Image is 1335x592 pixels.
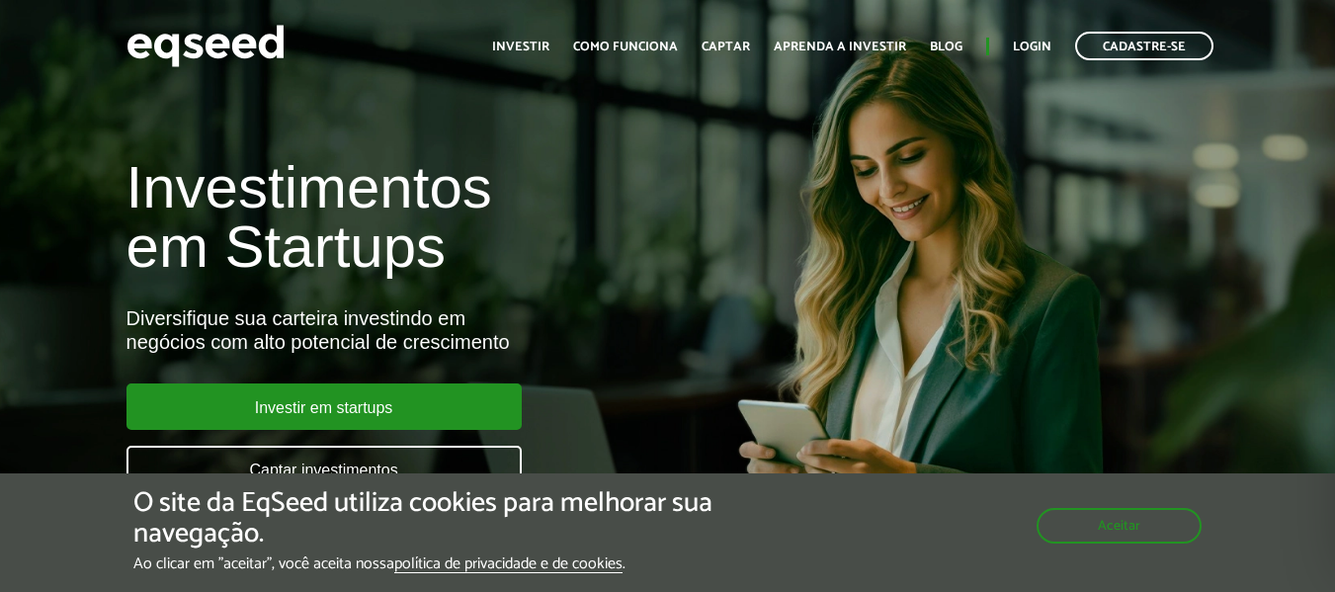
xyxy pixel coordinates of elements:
[1075,32,1213,60] a: Cadastre-se
[126,446,522,492] a: Captar investimentos
[702,41,750,53] a: Captar
[573,41,678,53] a: Como funciona
[133,554,774,573] p: Ao clicar em "aceitar", você aceita nossa .
[133,488,774,550] h5: O site da EqSeed utiliza cookies para melhorar sua navegação.
[774,41,906,53] a: Aprenda a investir
[492,41,549,53] a: Investir
[126,158,765,277] h1: Investimentos em Startups
[1013,41,1051,53] a: Login
[930,41,962,53] a: Blog
[126,306,765,354] div: Diversifique sua carteira investindo em negócios com alto potencial de crescimento
[126,20,285,72] img: EqSeed
[1037,508,1202,544] button: Aceitar
[394,556,623,573] a: política de privacidade e de cookies
[126,383,522,430] a: Investir em startups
